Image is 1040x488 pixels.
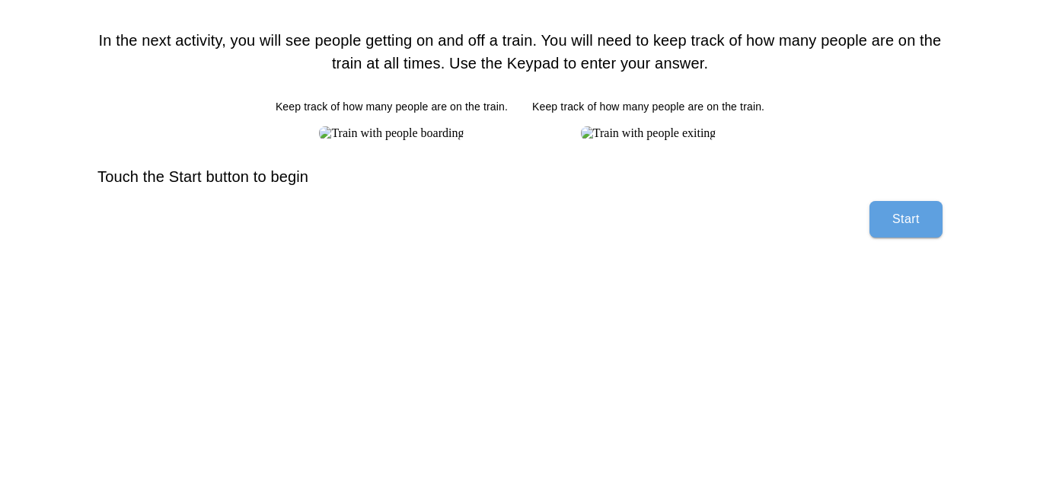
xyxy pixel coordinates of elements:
img: Train with people exiting [581,126,716,140]
p: Keep track of how many people are on the train. [276,99,508,114]
h6: Touch the Start button to begin [67,164,973,189]
img: Train with people boarding [319,126,464,140]
h6: In the next activity, you will see people getting on and off a train. You will need to keep track... [97,29,943,75]
button: Start [869,201,943,238]
p: Keep track of how many people are on the train. [532,99,764,114]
